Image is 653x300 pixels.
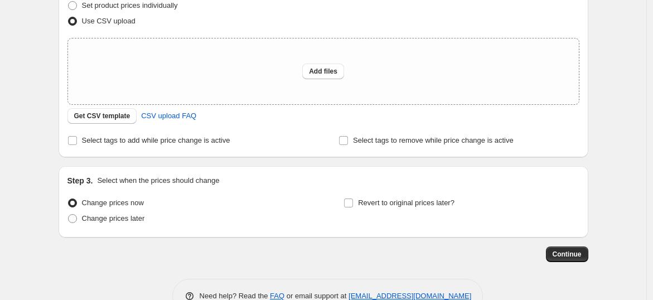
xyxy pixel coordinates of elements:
a: [EMAIL_ADDRESS][DOMAIN_NAME] [349,292,471,300]
span: Change prices now [82,199,144,207]
span: Add files [309,67,337,76]
a: CSV upload FAQ [134,107,203,125]
button: Add files [302,64,344,79]
p: Select when the prices should change [97,175,219,186]
span: or email support at [284,292,349,300]
span: Use CSV upload [82,17,136,25]
span: Need help? Read the [200,292,270,300]
span: Select tags to add while price change is active [82,136,230,144]
h2: Step 3. [67,175,93,186]
span: Set product prices individually [82,1,178,9]
span: Select tags to remove while price change is active [353,136,514,144]
span: Continue [553,250,582,259]
span: Revert to original prices later? [358,199,454,207]
button: Get CSV template [67,108,137,124]
span: Change prices later [82,214,145,222]
span: CSV upload FAQ [141,110,196,122]
span: Get CSV template [74,112,130,120]
a: FAQ [270,292,284,300]
button: Continue [546,246,588,262]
